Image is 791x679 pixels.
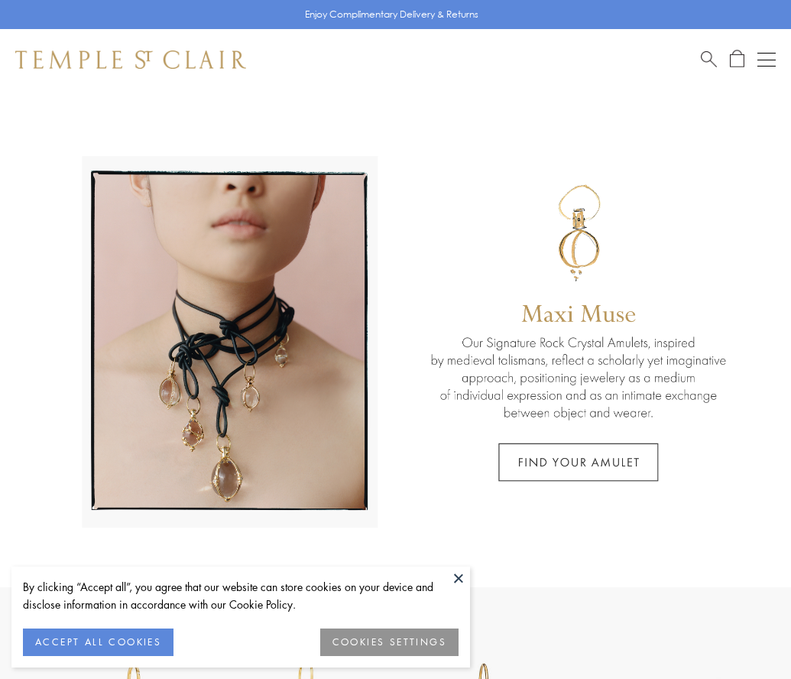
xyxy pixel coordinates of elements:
button: Open navigation [757,50,776,69]
a: Search [701,50,717,69]
img: Temple St. Clair [15,50,246,69]
div: By clicking “Accept all”, you agree that our website can store cookies on your device and disclos... [23,578,459,613]
a: Open Shopping Bag [730,50,744,69]
button: ACCEPT ALL COOKIES [23,629,173,656]
button: COOKIES SETTINGS [320,629,459,656]
p: Enjoy Complimentary Delivery & Returns [305,7,478,22]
